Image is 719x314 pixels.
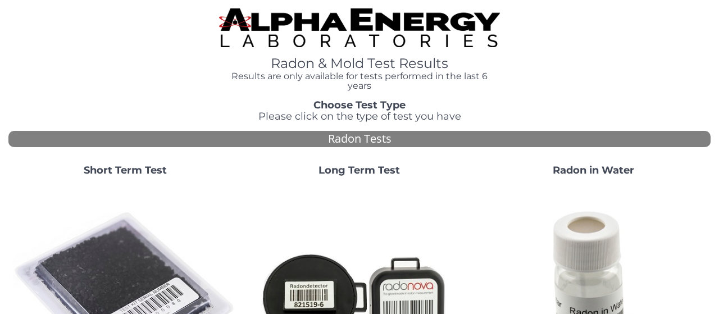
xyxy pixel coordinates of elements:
[219,71,500,91] h4: Results are only available for tests performed in the last 6 years
[219,8,500,47] img: TightCrop.jpg
[313,99,406,111] strong: Choose Test Type
[318,164,400,176] strong: Long Term Test
[258,110,461,122] span: Please click on the type of test you have
[219,56,500,71] h1: Radon & Mold Test Results
[8,131,711,147] div: Radon Tests
[553,164,634,176] strong: Radon in Water
[84,164,167,176] strong: Short Term Test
